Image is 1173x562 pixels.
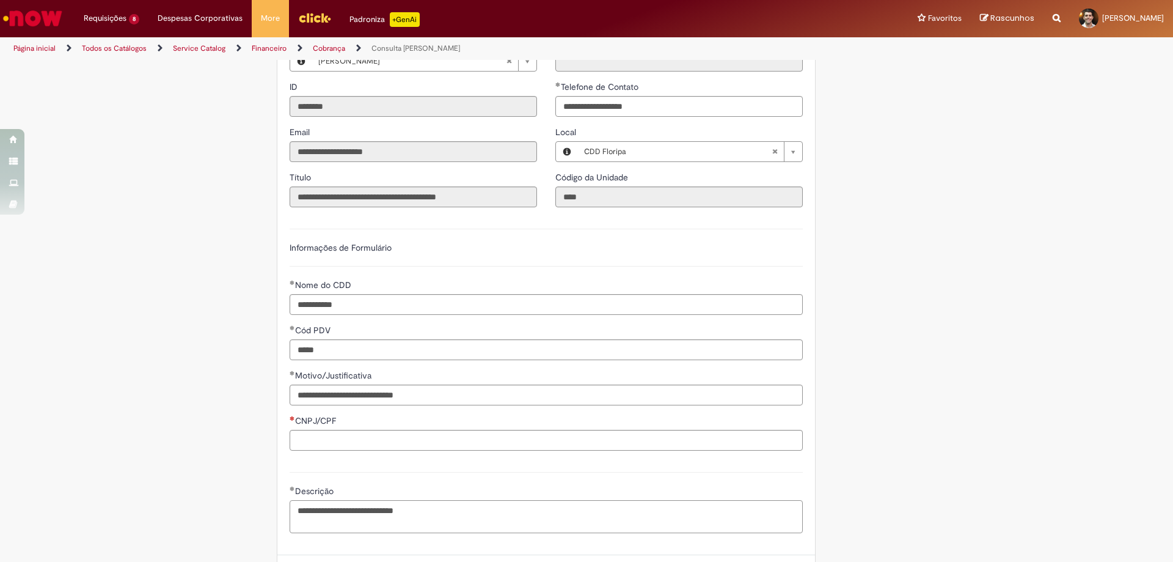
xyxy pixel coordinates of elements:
[555,171,630,183] label: Somente leitura - Código da Unidade
[556,142,578,161] button: Local, Visualizar este registro CDD Floripa
[173,43,225,53] a: Service Catalog
[390,12,420,27] p: +GenAi
[290,325,295,330] span: Obrigatório Preenchido
[84,12,126,24] span: Requisições
[129,14,139,24] span: 8
[290,96,537,117] input: ID
[290,339,803,360] input: Cód PDV
[290,385,803,405] input: Motivo/Justificativa
[555,82,561,87] span: Obrigatório Preenchido
[295,325,333,336] span: Cód PDV
[584,142,772,161] span: CDD Floripa
[313,43,345,53] a: Cobrança
[295,486,336,497] span: Descrição
[290,81,300,93] label: Somente leitura - ID
[290,430,803,451] input: CNPJ/CPF
[295,370,374,381] span: Motivo/Justificativa
[555,172,630,183] span: Somente leitura - Código da Unidade
[980,13,1034,24] a: Rascunhos
[928,12,962,24] span: Favoritos
[290,187,537,207] input: Título
[555,187,803,207] input: Código da Unidade
[252,43,287,53] a: Financeiro
[1102,13,1164,23] span: [PERSON_NAME]
[290,500,803,533] textarea: Descrição
[578,142,802,161] a: CDD FloripaLimpar campo Local
[349,12,420,27] div: Padroniza
[290,51,312,71] button: Favorecido, Visualizar este registro Henrique Michalski Goncalves
[290,486,295,491] span: Obrigatório Preenchido
[290,126,312,138] label: Somente leitura - Email
[295,279,354,290] span: Nome do CDD
[13,43,56,53] a: Página inicial
[1,6,64,31] img: ServiceNow
[298,9,331,27] img: click_logo_yellow_360x200.png
[9,37,773,60] ul: Trilhas de página
[290,81,300,92] span: Somente leitura - ID
[561,81,641,92] span: Telefone de Contato
[290,242,392,253] label: Informações de Formulário
[500,51,518,71] abbr: Limpar campo Favorecido
[290,172,313,183] span: Somente leitura - Título
[555,51,803,72] input: Departamento
[158,12,243,24] span: Despesas Corporativas
[766,142,784,161] abbr: Limpar campo Local
[295,415,338,426] span: CNPJ/CPF
[261,12,280,24] span: More
[290,127,312,138] span: Somente leitura - Email
[290,280,295,285] span: Obrigatório Preenchido
[290,171,313,183] label: Somente leitura - Título
[555,96,803,117] input: Telefone de Contato
[990,12,1034,24] span: Rascunhos
[318,51,506,71] span: [PERSON_NAME]
[290,294,803,315] input: Nome do CDD
[82,43,147,53] a: Todos os Catálogos
[290,141,537,162] input: Email
[290,416,295,421] span: Necessários
[290,371,295,375] span: Obrigatório Preenchido
[371,43,460,53] a: Consulta [PERSON_NAME]
[312,51,536,71] a: [PERSON_NAME]Limpar campo Favorecido
[555,127,579,138] span: Local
